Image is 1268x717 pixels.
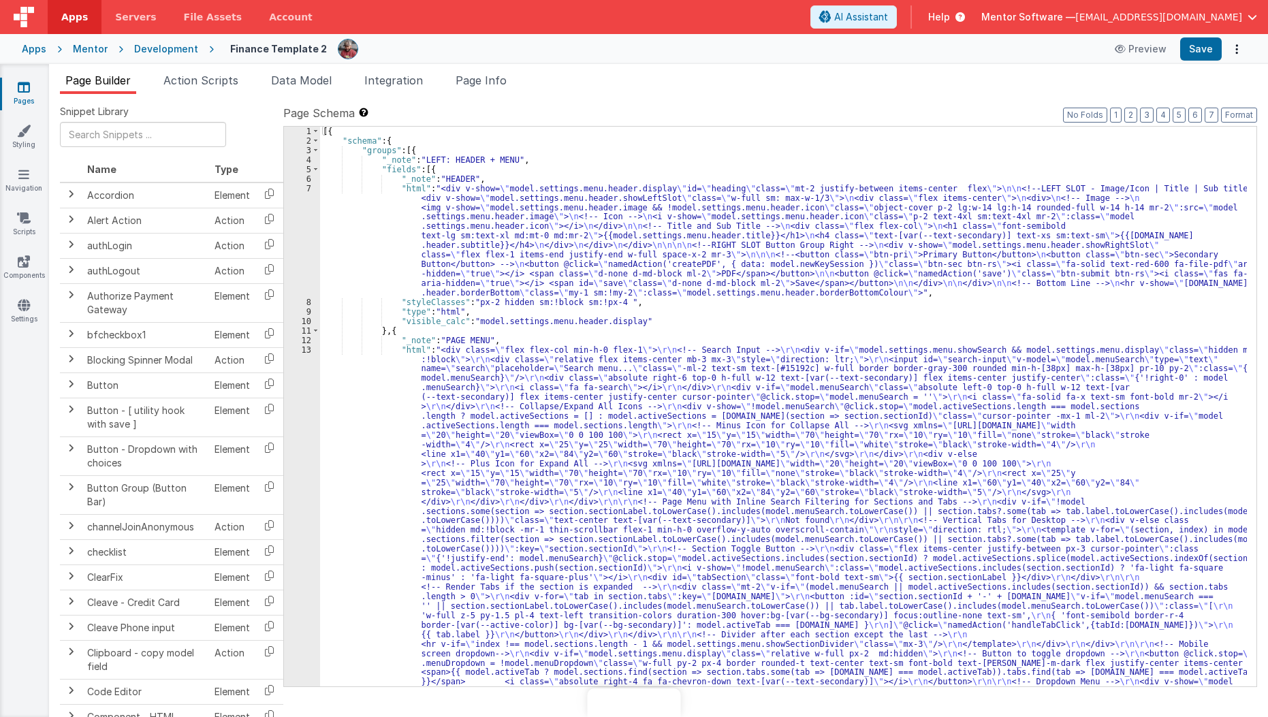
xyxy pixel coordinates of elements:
[209,564,255,590] td: Element
[82,208,209,233] td: Alert Action
[215,163,238,175] span: Type
[284,174,320,184] div: 6
[284,307,320,317] div: 9
[82,564,209,590] td: ClearFix
[209,322,255,347] td: Element
[1156,108,1170,123] button: 4
[209,347,255,372] td: Action
[1075,10,1242,24] span: [EMAIL_ADDRESS][DOMAIN_NAME]
[209,514,255,539] td: Action
[163,74,238,87] span: Action Scripts
[1221,108,1257,123] button: Format
[284,146,320,155] div: 3
[82,679,209,704] td: Code Editor
[82,347,209,372] td: Blocking Spinner Modal
[209,398,255,436] td: Element
[1180,37,1222,61] button: Save
[209,233,255,258] td: Action
[82,283,209,322] td: Authorize Payment Gateway
[271,74,332,87] span: Data Model
[82,615,209,640] td: Cleave Phone input
[284,155,320,165] div: 4
[981,10,1075,24] span: Mentor Software —
[209,615,255,640] td: Element
[338,39,358,59] img: eba322066dbaa00baf42793ca2fab581
[87,163,116,175] span: Name
[209,372,255,398] td: Element
[65,74,131,87] span: Page Builder
[82,233,209,258] td: authLogin
[82,514,209,539] td: channelJoinAnonymous
[61,10,88,24] span: Apps
[22,42,46,56] div: Apps
[810,5,897,29] button: AI Assistant
[82,372,209,398] td: Button
[283,105,355,121] span: Page Schema
[456,74,507,87] span: Page Info
[284,165,320,174] div: 5
[82,436,209,475] td: Button - Dropdown with choices
[1107,38,1175,60] button: Preview
[209,539,255,564] td: Element
[1110,108,1122,123] button: 1
[115,10,156,24] span: Servers
[209,436,255,475] td: Element
[284,127,320,136] div: 1
[209,182,255,208] td: Element
[1205,108,1218,123] button: 7
[209,283,255,322] td: Element
[73,42,108,56] div: Mentor
[230,44,327,54] h4: Finance Template 2
[82,182,209,208] td: Accordion
[209,208,255,233] td: Action
[284,136,320,146] div: 2
[284,336,320,345] div: 12
[364,74,423,87] span: Integration
[209,475,255,514] td: Element
[82,258,209,283] td: authLogout
[834,10,888,24] span: AI Assistant
[588,688,681,717] iframe: Marker.io feedback button
[60,105,129,118] span: Snippet Library
[284,184,320,298] div: 7
[209,258,255,283] td: Action
[1173,108,1186,123] button: 5
[184,10,242,24] span: File Assets
[1188,108,1202,123] button: 6
[284,326,320,336] div: 11
[209,640,255,679] td: Action
[82,539,209,564] td: checklist
[60,122,226,147] input: Search Snippets ...
[209,679,255,704] td: Element
[1124,108,1137,123] button: 2
[82,322,209,347] td: bfcheckbox1
[82,590,209,615] td: Cleave - Credit Card
[134,42,198,56] div: Development
[928,10,950,24] span: Help
[1140,108,1154,123] button: 3
[82,475,209,514] td: Button Group (Button Bar)
[1063,108,1107,123] button: No Folds
[209,590,255,615] td: Element
[1227,39,1246,59] button: Options
[82,640,209,679] td: Clipboard - copy model field
[82,398,209,436] td: Button - [ utility hook with save ]
[284,298,320,307] div: 8
[284,317,320,326] div: 10
[981,10,1257,24] button: Mentor Software — [EMAIL_ADDRESS][DOMAIN_NAME]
